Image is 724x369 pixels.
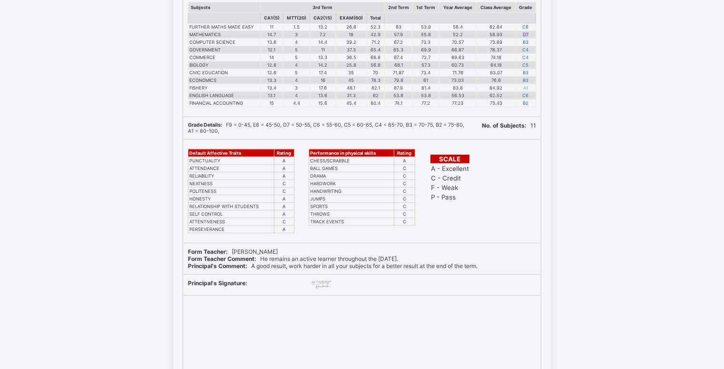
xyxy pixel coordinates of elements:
td: 65.3 [384,46,413,53]
td: 67.4 [384,53,413,61]
td: 69.9 [413,46,439,53]
td: 65.4 [367,46,384,53]
td: C [394,187,415,195]
td: 62.52 [477,91,516,99]
td: 71.76 [439,69,476,76]
th: 1st Term [413,2,439,12]
td: 12.8 [261,61,284,69]
td: C [274,218,294,225]
th: SCALE [430,155,470,163]
td: 26.6 [336,23,367,30]
td: 67.2 [384,38,413,46]
td: 42.9 [367,30,384,38]
td: PUNCTUALITY [188,157,274,164]
td: 60.73 [439,61,476,69]
td: PERSEVERANCE [188,225,274,233]
td: 5 [283,69,310,76]
td: A [274,225,294,233]
td: BALL GAMES [309,164,394,172]
td: A1 [516,84,536,91]
td: 31.3 [336,91,367,99]
td: FINANCIAL ACCOUNTING [188,99,261,107]
td: 68.8 [367,53,384,61]
td: COMMERCE [188,53,261,61]
td: HONESTY [188,195,274,202]
td: 4 [283,38,310,46]
th: CA2(15) [310,12,336,23]
td: B3 [516,69,536,76]
td: NEATNESS [188,180,274,187]
td: FISHERY [188,84,261,91]
td: 76.6 [477,76,516,84]
td: C [394,164,415,172]
th: Year Average [439,2,476,12]
td: 4 [283,61,310,69]
td: BIOLOGY [188,61,261,69]
th: Performance in physical skills [309,149,394,157]
td: RELATIONSHIP WITH STUDENTS [188,202,274,210]
td: 13.6 [261,38,284,46]
td: 58.93 [477,30,516,38]
td: 62 [367,91,384,99]
td: 56.8 [367,61,384,69]
td: C [394,202,415,210]
td: 81.4 [413,84,439,91]
td: 73.3 [413,38,439,46]
td: 52.2 [439,30,476,38]
td: A - Excellent [430,164,470,173]
td: A [274,157,294,164]
td: 73.69 [477,38,516,46]
td: F - Weak [430,183,470,192]
td: 70.57 [439,38,476,46]
b: Form Teacher: [188,248,228,255]
td: 79.8 [384,76,413,84]
td: 53.9 [413,23,439,30]
th: MTT(20) [283,12,310,23]
td: 62.64 [477,23,516,30]
td: 13.6 [310,91,336,99]
td: 3 [283,30,310,38]
td: 57.3 [413,61,439,69]
td: C [274,180,294,187]
th: Grade [516,2,536,12]
td: 71.2 [367,38,384,46]
td: C6 [516,91,536,99]
b: No. of Subjects: [482,122,527,129]
td: 13.3 [261,76,284,84]
th: Rating [394,149,415,157]
td: C [394,195,415,202]
td: 77.2 [413,99,439,107]
td: ENGLISH LANGUAGE [188,91,261,99]
td: 11 [261,23,284,30]
td: MATHEMATICS [188,30,261,38]
td: C [394,218,415,225]
b: Grade Details: [188,122,222,128]
td: 45.4 [336,99,367,107]
td: 39.2 [336,38,367,46]
td: 36.5 [336,53,367,61]
td: 72.7 [413,53,439,61]
td: C5 [516,61,536,69]
td: 14.7 [261,30,284,38]
td: TRACK EVENTS [309,218,394,225]
td: DRAMA [309,172,394,180]
td: 84.92 [477,84,516,91]
td: A [274,202,294,210]
td: 3 [283,84,310,91]
td: JUMPS [309,195,394,202]
td: 14 [261,53,284,61]
td: 73.03 [439,76,476,84]
td: C4 [516,53,536,61]
td: 37.3 [336,46,367,53]
td: C4 [516,46,536,53]
td: ATTENTIVENESS [188,218,274,225]
td: 15 [261,99,284,107]
th: Default Affective Traits [188,149,274,157]
td: 14.4 [310,38,336,46]
td: COMPUTER SCIENCE [188,38,261,46]
td: ATTENDANCE [188,164,274,172]
td: 48.1 [336,84,367,91]
td: 64.18 [477,61,516,69]
td: 77.23 [439,99,476,107]
td: 53.8 [384,91,413,99]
